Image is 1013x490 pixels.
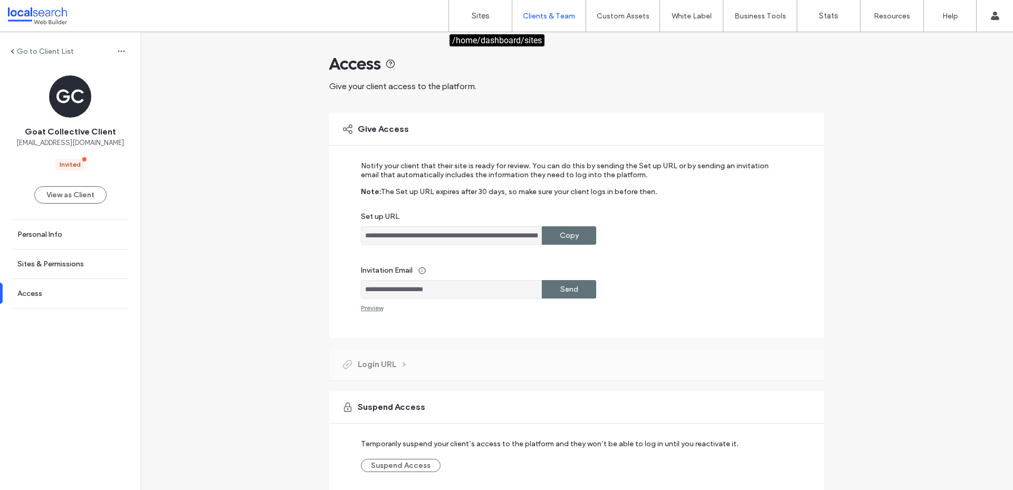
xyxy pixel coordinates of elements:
[942,12,958,21] label: Help
[329,81,476,91] span: Give your client access to the platform.
[361,304,383,312] div: Preview
[60,160,81,169] div: Invited
[522,283,534,296] keeper-lock: Open Keeper Popup
[17,260,84,268] label: Sites & Permissions
[17,230,62,239] label: Personal Info
[361,459,441,472] button: Suspend Access
[17,47,74,56] label: Go to Client List
[329,53,381,74] span: Access
[560,226,579,245] label: Copy
[734,12,786,21] label: Business Tools
[49,75,91,118] div: GC
[597,12,649,21] label: Custom Assets
[25,126,116,138] span: Goat Collective Client
[874,12,910,21] label: Resources
[361,261,778,280] label: Invitation Email
[34,186,107,204] button: View as Client
[358,123,409,135] span: Give Access
[17,289,42,298] label: Access
[523,12,575,21] label: Clients & Team
[361,434,739,454] label: Temporarily suspend your client’s access to the platform and they won’t be able to log in until y...
[672,12,712,21] label: White Label
[472,11,490,21] label: Sites
[361,187,381,212] label: Note:
[361,212,778,226] label: Set up URL
[358,401,425,413] span: Suspend Access
[358,359,396,370] span: Login URL
[819,11,838,21] label: Stats
[16,138,124,148] span: [EMAIL_ADDRESS][DOMAIN_NAME]
[381,187,657,212] label: The Set up URL expires after 30 days, so make sure your client logs in before then.
[361,161,778,187] label: Notify your client that their site is ready for review. You can do this by sending the Set up URL...
[560,280,578,299] label: Send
